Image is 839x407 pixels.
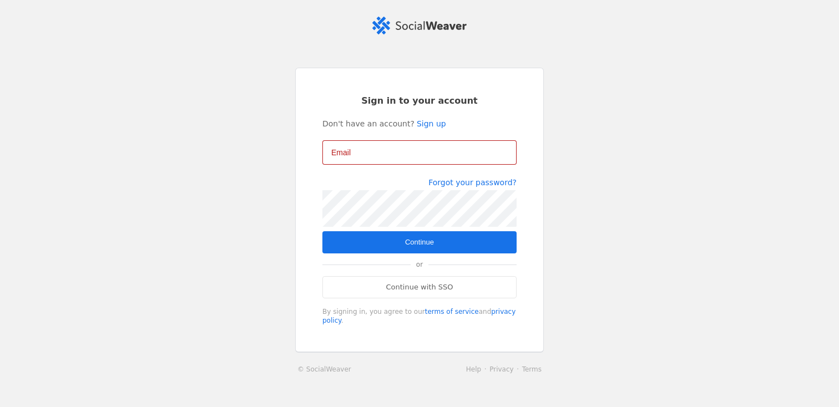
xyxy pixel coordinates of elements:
a: Continue with SSO [322,276,517,298]
a: Sign up [417,118,446,129]
mat-label: Email [331,146,351,159]
a: Forgot your password? [428,178,517,187]
li: · [481,364,489,375]
li: · [514,364,522,375]
span: or [411,253,428,276]
a: Help [466,365,481,373]
a: terms of service [425,308,479,316]
a: Privacy [489,365,513,373]
a: © SocialWeaver [297,364,351,375]
button: Continue [322,231,517,253]
input: Email [331,146,508,159]
a: privacy policy [322,308,515,324]
span: Sign in to your account [361,95,478,107]
a: Terms [522,365,542,373]
span: Don't have an account? [322,118,415,129]
span: Continue [405,237,434,248]
div: By signing in, you agree to our and . [322,307,517,325]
